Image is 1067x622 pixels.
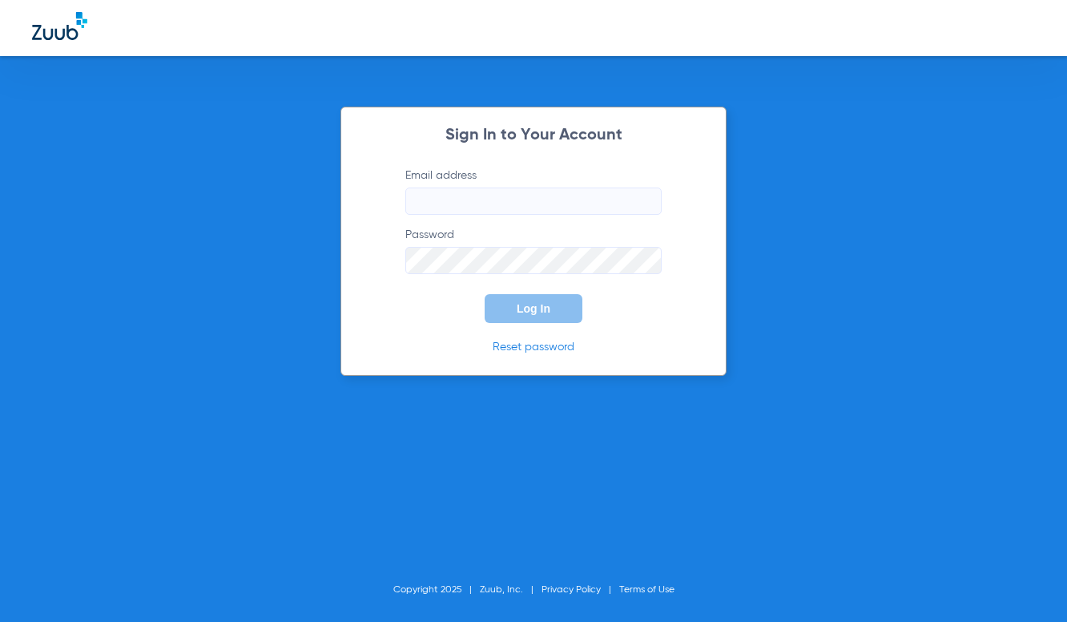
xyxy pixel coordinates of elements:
span: Log In [517,302,550,315]
input: Password [405,247,662,274]
button: Log In [485,294,582,323]
a: Terms of Use [619,585,674,595]
img: Zuub Logo [32,12,87,40]
label: Password [405,227,662,274]
li: Copyright 2025 [393,582,480,598]
a: Reset password [493,341,574,353]
input: Email address [405,188,662,215]
a: Privacy Policy [542,585,601,595]
label: Email address [405,168,662,215]
li: Zuub, Inc. [480,582,542,598]
h2: Sign In to Your Account [381,127,686,143]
